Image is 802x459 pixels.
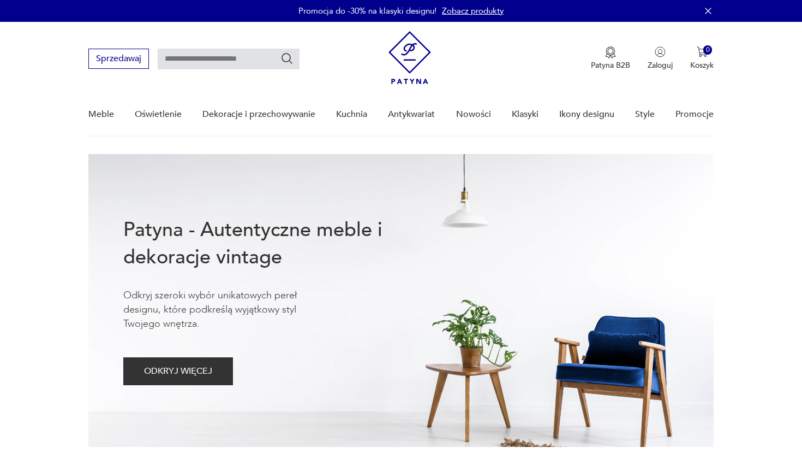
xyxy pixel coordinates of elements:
[388,31,431,84] img: Patyna - sklep z meblami i dekoracjami vintage
[123,289,331,331] p: Odkryj szeroki wybór unikatowych pereł designu, które podkreślą wyjątkowy styl Twojego wnętrza.
[591,60,630,70] p: Patyna B2B
[88,56,149,63] a: Sprzedawaj
[123,368,233,376] a: ODKRYJ WIĘCEJ
[336,93,367,136] a: Kuchnia
[605,46,616,58] img: Ikona medalu
[703,45,713,55] div: 0
[648,46,673,70] button: Zaloguj
[591,46,630,70] a: Ikona medaluPatyna B2B
[202,93,315,136] a: Dekoracje i przechowywanie
[512,93,538,136] a: Klasyki
[635,93,655,136] a: Style
[690,46,714,70] button: 0Koszyk
[135,93,182,136] a: Oświetlenie
[88,49,149,69] button: Sprzedawaj
[298,5,436,16] p: Promocja do -30% na klasyki designu!
[456,93,491,136] a: Nowości
[591,46,630,70] button: Patyna B2B
[675,93,714,136] a: Promocje
[388,93,435,136] a: Antykwariat
[88,93,114,136] a: Meble
[697,46,708,57] img: Ikona koszyka
[655,46,666,57] img: Ikonka użytkownika
[123,357,233,385] button: ODKRYJ WIĘCEJ
[559,93,614,136] a: Ikony designu
[280,52,294,65] button: Szukaj
[123,216,418,271] h1: Patyna - Autentyczne meble i dekoracje vintage
[648,60,673,70] p: Zaloguj
[690,60,714,70] p: Koszyk
[442,5,504,16] a: Zobacz produkty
